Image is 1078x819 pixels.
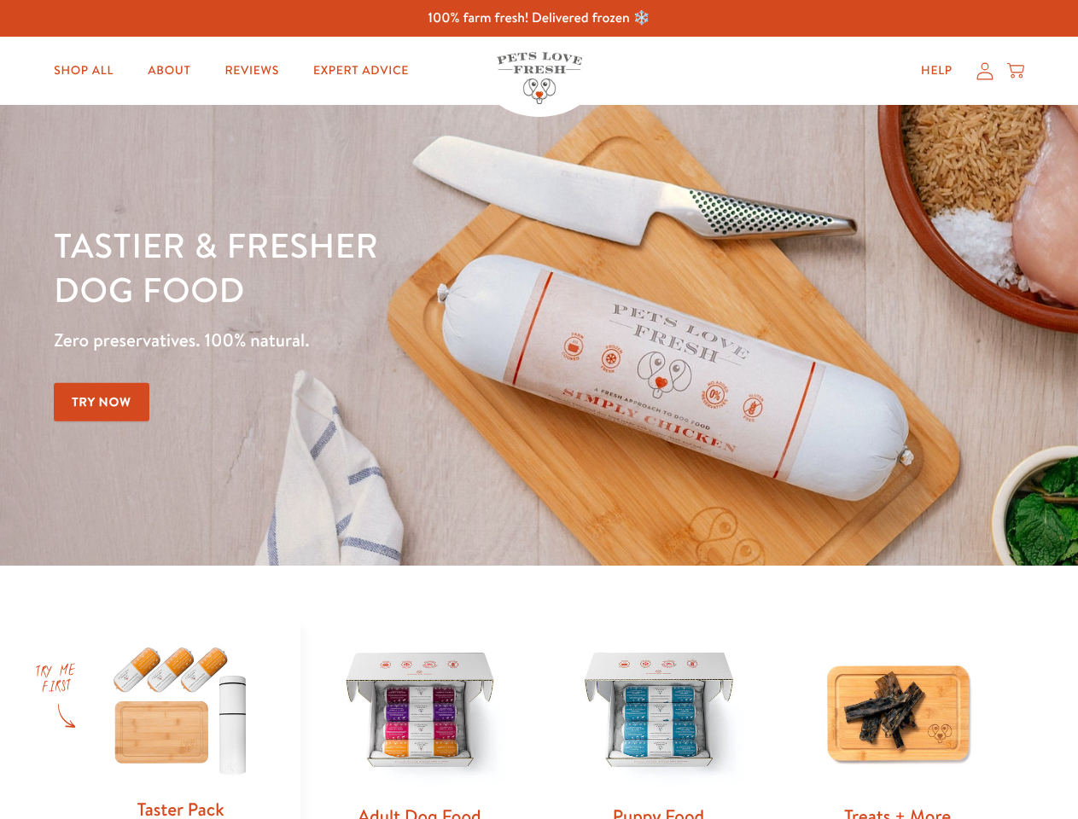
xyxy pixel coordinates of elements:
p: Zero preservatives. 100% natural. [54,325,701,356]
h1: Tastier & fresher dog food [54,223,701,311]
a: Reviews [211,54,292,88]
a: Help [907,54,966,88]
a: Expert Advice [300,54,422,88]
img: Pets Love Fresh [497,52,582,104]
a: About [134,54,204,88]
a: Shop All [40,54,127,88]
a: Try Now [54,383,149,421]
